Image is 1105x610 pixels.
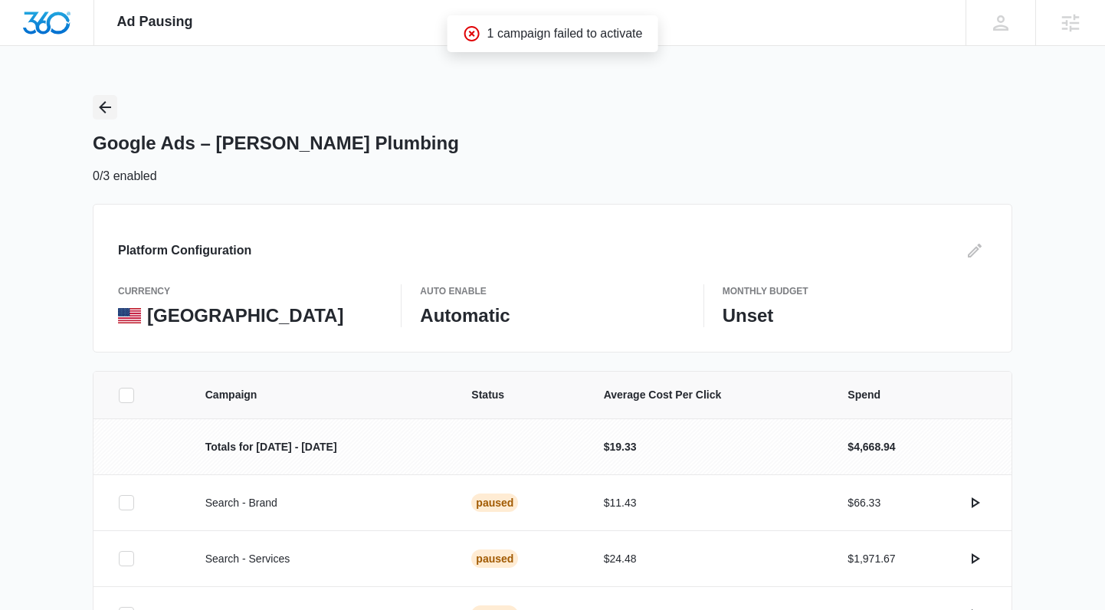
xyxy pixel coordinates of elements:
[962,238,987,263] button: Edit
[118,284,382,298] p: currency
[604,439,812,455] p: $19.33
[962,546,987,571] button: actions.activate
[205,439,435,455] p: Totals for [DATE] - [DATE]
[723,284,987,298] p: Monthly Budget
[487,25,643,43] p: 1 campaign failed to activate
[848,495,880,511] p: $66.33
[205,495,435,511] p: Search - Brand
[848,551,895,567] p: $1,971.67
[93,132,459,155] h1: Google Ads – [PERSON_NAME] Plumbing
[93,95,117,120] button: Back
[471,387,566,403] span: Status
[848,387,987,403] span: Spend
[471,549,518,568] div: Paused
[723,304,987,327] p: Unset
[118,241,251,260] h3: Platform Configuration
[205,387,435,403] span: Campaign
[93,167,157,185] p: 0/3 enabled
[420,304,684,327] p: Automatic
[117,14,193,30] span: Ad Pausing
[205,551,435,567] p: Search - Services
[962,490,987,515] button: actions.activate
[604,551,812,567] p: $24.48
[471,494,518,512] div: Paused
[118,308,141,323] img: United States
[420,284,684,298] p: Auto Enable
[604,495,812,511] p: $11.43
[848,439,895,455] p: $4,668.94
[604,387,812,403] span: Average Cost Per Click
[147,304,343,327] p: [GEOGRAPHIC_DATA]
